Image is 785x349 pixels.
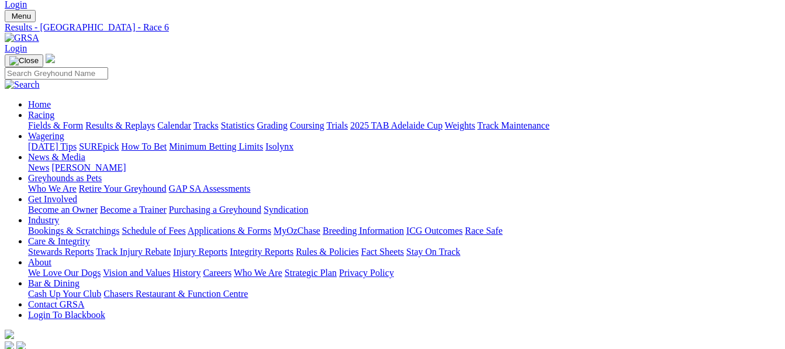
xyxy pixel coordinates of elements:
[28,289,101,299] a: Cash Up Your Club
[122,226,185,236] a: Schedule of Fees
[28,215,59,225] a: Industry
[274,226,320,236] a: MyOzChase
[28,163,780,173] div: News & Media
[79,184,167,193] a: Retire Your Greyhound
[28,278,79,288] a: Bar & Dining
[79,141,119,151] a: SUREpick
[169,184,251,193] a: GAP SA Assessments
[361,247,404,257] a: Fact Sheets
[478,120,549,130] a: Track Maintenance
[28,184,780,194] div: Greyhounds as Pets
[46,54,55,63] img: logo-grsa-white.png
[339,268,394,278] a: Privacy Policy
[5,33,39,43] img: GRSA
[28,141,780,152] div: Wagering
[406,226,462,236] a: ICG Outcomes
[28,310,105,320] a: Login To Blackbook
[5,80,40,90] img: Search
[265,141,293,151] a: Isolynx
[28,257,51,267] a: About
[28,247,780,257] div: Care & Integrity
[5,43,27,53] a: Login
[230,247,293,257] a: Integrity Reports
[28,163,49,172] a: News
[28,131,64,141] a: Wagering
[323,226,404,236] a: Breeding Information
[5,54,43,67] button: Toggle navigation
[221,120,255,130] a: Statistics
[28,226,780,236] div: Industry
[28,152,85,162] a: News & Media
[169,205,261,215] a: Purchasing a Greyhound
[122,141,167,151] a: How To Bet
[28,141,77,151] a: [DATE] Tips
[173,247,227,257] a: Injury Reports
[296,247,359,257] a: Rules & Policies
[350,120,442,130] a: 2025 TAB Adelaide Cup
[169,141,263,151] a: Minimum Betting Limits
[28,205,98,215] a: Become an Owner
[285,268,337,278] a: Strategic Plan
[28,173,102,183] a: Greyhounds as Pets
[5,67,108,80] input: Search
[5,22,780,33] a: Results - [GEOGRAPHIC_DATA] - Race 6
[96,247,171,257] a: Track Injury Rebate
[85,120,155,130] a: Results & Replays
[28,289,780,299] div: Bar & Dining
[28,194,77,204] a: Get Involved
[51,163,126,172] a: [PERSON_NAME]
[5,330,14,339] img: logo-grsa-white.png
[445,120,475,130] a: Weights
[257,120,288,130] a: Grading
[28,268,780,278] div: About
[28,236,90,246] a: Care & Integrity
[100,205,167,215] a: Become a Trainer
[28,268,101,278] a: We Love Our Dogs
[264,205,308,215] a: Syndication
[5,10,36,22] button: Toggle navigation
[28,120,780,131] div: Racing
[103,289,248,299] a: Chasers Restaurant & Function Centre
[28,205,780,215] div: Get Involved
[203,268,231,278] a: Careers
[12,12,31,20] span: Menu
[406,247,460,257] a: Stay On Track
[28,299,84,309] a: Contact GRSA
[326,120,348,130] a: Trials
[103,268,170,278] a: Vision and Values
[28,99,51,109] a: Home
[9,56,39,65] img: Close
[157,120,191,130] a: Calendar
[188,226,271,236] a: Applications & Forms
[28,184,77,193] a: Who We Are
[28,110,54,120] a: Racing
[193,120,219,130] a: Tracks
[28,226,119,236] a: Bookings & Scratchings
[290,120,324,130] a: Coursing
[234,268,282,278] a: Who We Are
[28,247,94,257] a: Stewards Reports
[28,120,83,130] a: Fields & Form
[172,268,200,278] a: History
[465,226,502,236] a: Race Safe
